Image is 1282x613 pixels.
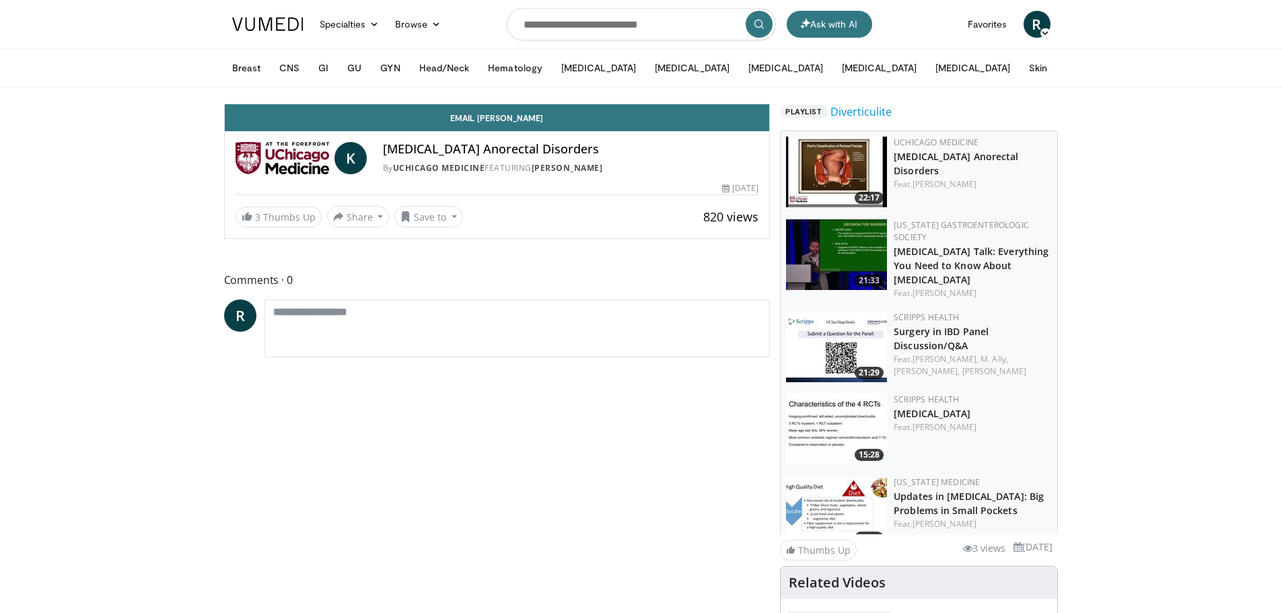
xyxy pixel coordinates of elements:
a: [PERSON_NAME] [913,421,976,433]
a: [MEDICAL_DATA] [894,407,970,420]
a: Updates in [MEDICAL_DATA]: Big Problems in Small Pockets [894,490,1044,517]
img: UChicago Medicine [236,142,329,174]
a: 21:29 [786,312,887,382]
div: Feat. [894,421,1052,433]
div: By FEATURING [383,162,759,174]
button: [MEDICAL_DATA] [740,55,831,81]
a: [PERSON_NAME], [913,353,978,365]
a: 15:28 [786,394,887,464]
img: 84a95781-1b37-44bc-bb1e-2524b53e593f.150x105_q85_crop-smart_upscale.jpg [786,137,887,207]
a: Email [PERSON_NAME] [225,104,770,131]
div: Feat. [894,518,1052,530]
div: [DATE] [722,182,758,194]
a: K [334,142,367,174]
a: 22:17 [786,137,887,207]
button: GU [339,55,369,81]
h4: [MEDICAL_DATA] Anorectal Disorders [383,142,759,157]
button: Head/Neck [411,55,478,81]
a: 36:28 [786,476,887,547]
button: [MEDICAL_DATA] [927,55,1018,81]
span: 820 views [703,209,758,225]
a: [US_STATE] Medicine [894,476,980,488]
img: af864ab2-dd8e-403f-a0f8-958e083509de.150x105_q85_crop-smart_upscale.jpg [786,312,887,382]
a: Specialties [312,11,388,38]
img: 010115d0-6bd8-4f9f-b9eb-cb805d26c605.150x105_q85_crop-smart_upscale.jpg [786,394,887,464]
a: [PERSON_NAME] [913,287,976,299]
span: 36:28 [855,532,884,544]
a: [MEDICAL_DATA] Talk: Everything You Need to Know About [MEDICAL_DATA] [894,245,1048,286]
a: Diverticulite [830,104,892,120]
a: [US_STATE] Gastroenterologic Society [894,219,1029,243]
button: Share [327,206,390,227]
a: Scripps Health [894,312,959,323]
a: M. Ally, [981,353,1008,365]
img: 28795195-c3a8-4b7e-83c2-413148f0f333.150x105_q85_crop-smart_upscale.jpg [786,219,887,290]
input: Search topics, interventions [507,8,776,40]
img: VuMedi Logo [232,17,304,31]
a: [PERSON_NAME] [913,178,976,190]
a: Thumbs Up [780,540,857,561]
span: 21:33 [855,275,884,287]
span: 3 [255,211,260,223]
a: [PERSON_NAME] [962,365,1026,377]
a: 21:33 [786,219,887,290]
div: Feat. [894,287,1052,299]
a: [PERSON_NAME] [913,518,976,530]
span: 21:29 [855,367,884,379]
button: Skin [1021,55,1055,81]
a: UChicago Medicine [393,162,485,174]
button: [MEDICAL_DATA] [553,55,644,81]
a: Surgery in IBD Panel Discussion/Q&A [894,325,989,352]
img: 1a0684b7-f610-407a-a7bc-f202a8f258c9.150x105_q85_crop-smart_upscale.jpg [786,476,887,547]
li: 3 views [963,541,1005,556]
button: [MEDICAL_DATA] [647,55,738,81]
a: [PERSON_NAME], [894,365,960,377]
h4: Related Videos [789,575,886,591]
a: Browse [387,11,449,38]
button: [MEDICAL_DATA] [834,55,925,81]
div: Feat. [894,353,1052,377]
a: R [1024,11,1050,38]
a: 3 Thumbs Up [236,207,322,227]
span: 15:28 [855,449,884,461]
span: Playlist [780,105,827,118]
span: Comments 0 [224,271,771,289]
button: GI [310,55,336,81]
a: [PERSON_NAME] [532,162,603,174]
a: Scripps Health [894,394,959,405]
li: [DATE] [1013,540,1053,554]
a: Favorites [960,11,1016,38]
button: CNS [271,55,308,81]
button: Ask with AI [787,11,872,38]
button: Save to [394,206,463,227]
span: 22:17 [855,192,884,204]
a: UChicago Medicine [894,137,978,148]
button: Hematology [480,55,550,81]
a: R [224,299,256,332]
div: Feat. [894,178,1052,190]
a: [MEDICAL_DATA] Anorectal Disorders [894,150,1018,177]
button: Breast [224,55,269,81]
button: GYN [372,55,408,81]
